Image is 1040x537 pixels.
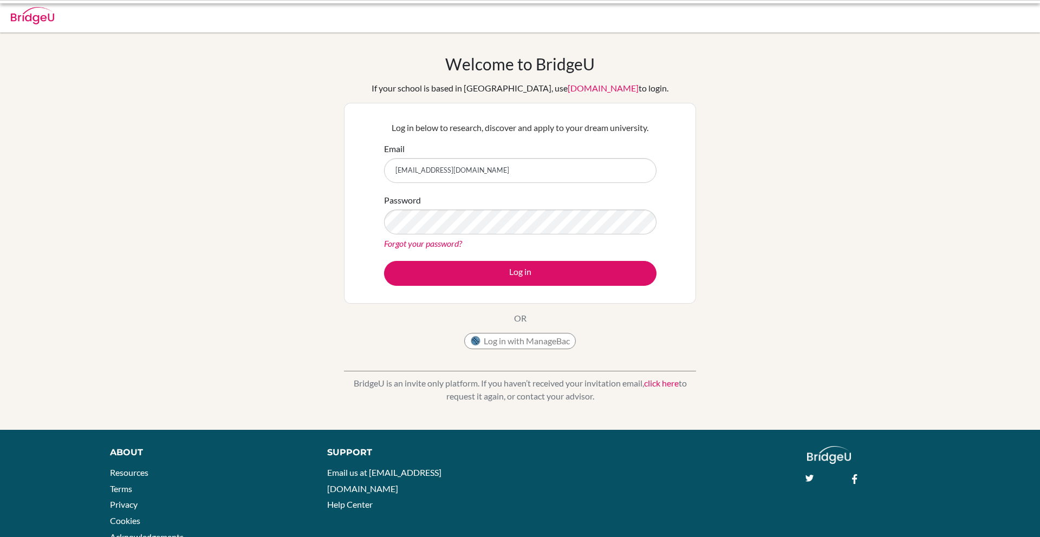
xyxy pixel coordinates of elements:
div: If your school is based in [GEOGRAPHIC_DATA], use to login. [372,82,668,95]
a: Help Center [327,499,373,509]
a: Email us at [EMAIL_ADDRESS][DOMAIN_NAME] [327,467,441,494]
img: logo_white@2x-f4f0deed5e89b7ecb1c2cc34c3e3d731f90f0f143d5ea2071677605dd97b5244.png [807,446,851,464]
p: BridgeU is an invite only platform. If you haven’t received your invitation email, to request it ... [344,377,696,403]
img: Bridge-U [11,7,54,24]
a: [DOMAIN_NAME] [568,83,639,93]
p: OR [514,312,526,325]
a: Privacy [110,499,138,509]
a: Forgot your password? [384,238,462,248]
button: Log in [384,261,656,286]
a: Resources [110,467,148,477]
p: Log in below to research, discover and apply to your dream university. [384,121,656,134]
a: Terms [110,483,132,494]
a: click here [644,378,679,388]
div: Support [327,446,508,459]
div: About [110,446,303,459]
button: Log in with ManageBac [464,333,576,349]
a: Cookies [110,515,140,526]
label: Password [384,194,421,207]
h1: Welcome to BridgeU [445,54,595,74]
label: Email [384,142,405,155]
